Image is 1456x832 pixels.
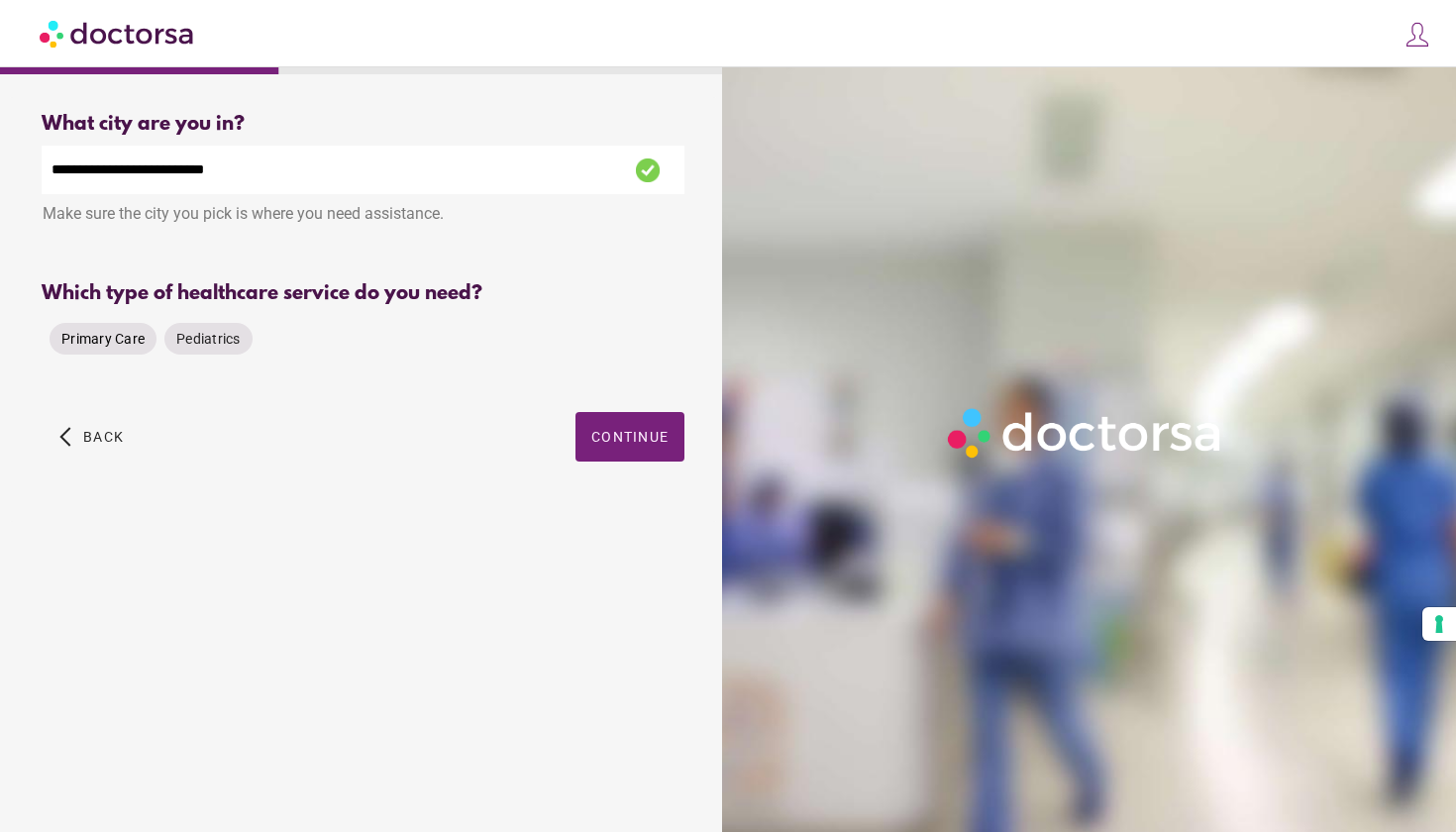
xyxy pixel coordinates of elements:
[575,412,684,462] button: Continue
[940,400,1231,466] img: Logo-Doctorsa-trans-White-partial-flat.png
[1404,21,1431,49] img: icons8-customer-100.png
[591,429,669,445] span: Continue
[176,331,241,347] span: Pediatrics
[61,331,145,347] span: Primary Care
[52,412,132,462] button: arrow_back_ios Back
[40,11,196,55] img: Doctorsa.com
[83,429,124,445] span: Back
[42,194,684,238] div: Make sure the city you pick is where you need assistance.
[42,282,684,305] div: Which type of healthcare service do you need?
[42,113,684,136] div: What city are you in?
[1422,607,1456,641] button: Your consent preferences for tracking technologies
